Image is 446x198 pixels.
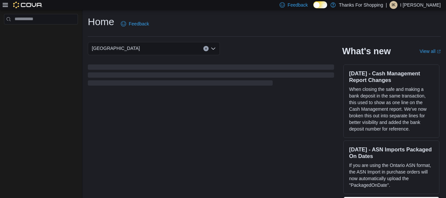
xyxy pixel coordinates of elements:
p: When closing the safe and making a bank deposit in the same transaction, this used to show as one... [349,86,434,132]
p: I [PERSON_NAME] [400,1,441,9]
span: Dark Mode [313,8,314,9]
span: Feedback [129,20,149,27]
span: Feedback [288,2,308,8]
div: I Kirk [390,1,397,9]
p: | [386,1,387,9]
a: Feedback [118,17,152,30]
span: Loading [88,66,334,87]
input: Dark Mode [313,1,327,8]
button: Clear input [203,46,209,51]
button: Open list of options [211,46,216,51]
p: If you are using the Ontario ASN format, the ASN Import in purchase orders will now automatically... [349,162,434,188]
span: [GEOGRAPHIC_DATA] [92,44,140,52]
h3: [DATE] - ASN Imports Packaged On Dates [349,146,434,159]
h1: Home [88,15,114,28]
a: View allExternal link [420,49,441,54]
svg: External link [437,50,441,54]
p: Thanks For Shopping [339,1,383,9]
span: IK [392,1,395,9]
img: Cova [13,2,43,8]
h2: What's new [342,46,391,57]
nav: Complex example [4,26,78,42]
h3: [DATE] - Cash Management Report Changes [349,70,434,83]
